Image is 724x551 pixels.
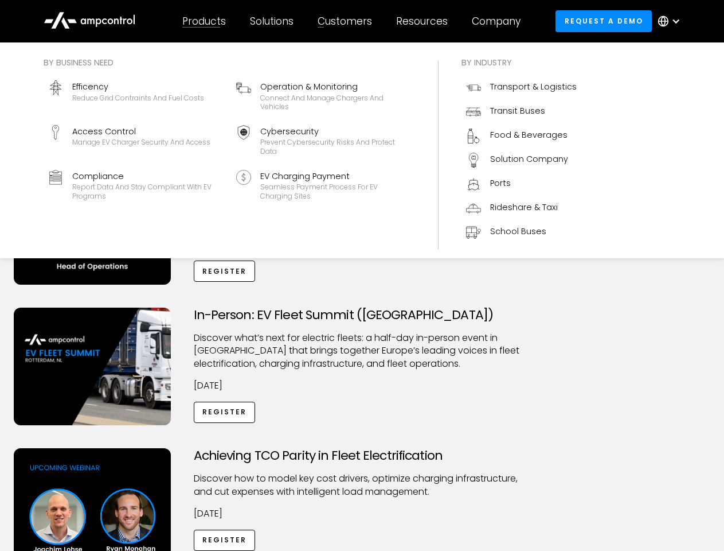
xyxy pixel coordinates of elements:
[44,56,415,69] div: By business need
[250,15,293,28] div: Solutions
[44,165,227,205] a: ComplianceReport data and stay compliant with EV programs
[72,170,222,183] div: Compliance
[490,129,568,141] div: Food & Beverages
[194,261,256,282] a: Register
[232,76,415,116] a: Operation & MonitoringConnect and manage chargers and vehicles
[194,507,531,520] p: [DATE]
[318,15,372,28] div: Customers
[472,15,521,28] div: Company
[461,196,581,220] a: Rideshare & Taxi
[396,15,448,28] div: Resources
[461,76,581,100] a: Transport & Logistics
[72,80,204,93] div: Efficency
[194,402,256,423] a: Register
[182,15,226,28] div: Products
[490,177,511,189] div: Ports
[194,332,531,370] p: ​Discover what’s next for electric fleets: a half-day in-person event in [GEOGRAPHIC_DATA] that b...
[555,10,652,32] a: Request a demo
[194,472,531,498] p: Discover how to model key cost drivers, optimize charging infrastructure, and cut expenses with i...
[461,148,581,172] a: Solution Company
[490,225,546,238] div: School Buses
[232,121,415,161] a: CybersecurityPrevent cybersecurity risks and protect data
[194,379,531,392] p: [DATE]
[194,308,531,323] h3: In-Person: EV Fleet Summit ([GEOGRAPHIC_DATA])
[72,138,210,147] div: Manage EV charger security and access
[490,201,558,214] div: Rideshare & Taxi
[72,94,204,103] div: Reduce grid contraints and fuel costs
[260,183,410,200] div: Seamless Payment Process for EV Charging Sites
[194,448,531,463] h3: Achieving TCO Parity in Fleet Electrification
[72,125,210,138] div: Access Control
[490,80,577,93] div: Transport & Logistics
[490,153,568,165] div: Solution Company
[232,165,415,205] a: EV Charging PaymentSeamless Payment Process for EV Charging Sites
[490,104,545,117] div: Transit Buses
[260,80,410,93] div: Operation & Monitoring
[461,172,581,196] a: Ports
[194,530,256,551] a: Register
[44,121,227,161] a: Access ControlManage EV charger security and access
[260,170,410,183] div: EV Charging Payment
[72,183,222,200] div: Report data and stay compliant with EV programs
[461,100,581,124] a: Transit Buses
[260,125,410,138] div: Cybersecurity
[260,94,410,111] div: Connect and manage chargers and vehicles
[260,138,410,156] div: Prevent cybersecurity risks and protect data
[461,56,581,69] div: By industry
[461,124,581,148] a: Food & Beverages
[44,76,227,116] a: EfficencyReduce grid contraints and fuel costs
[461,220,581,245] a: School Buses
